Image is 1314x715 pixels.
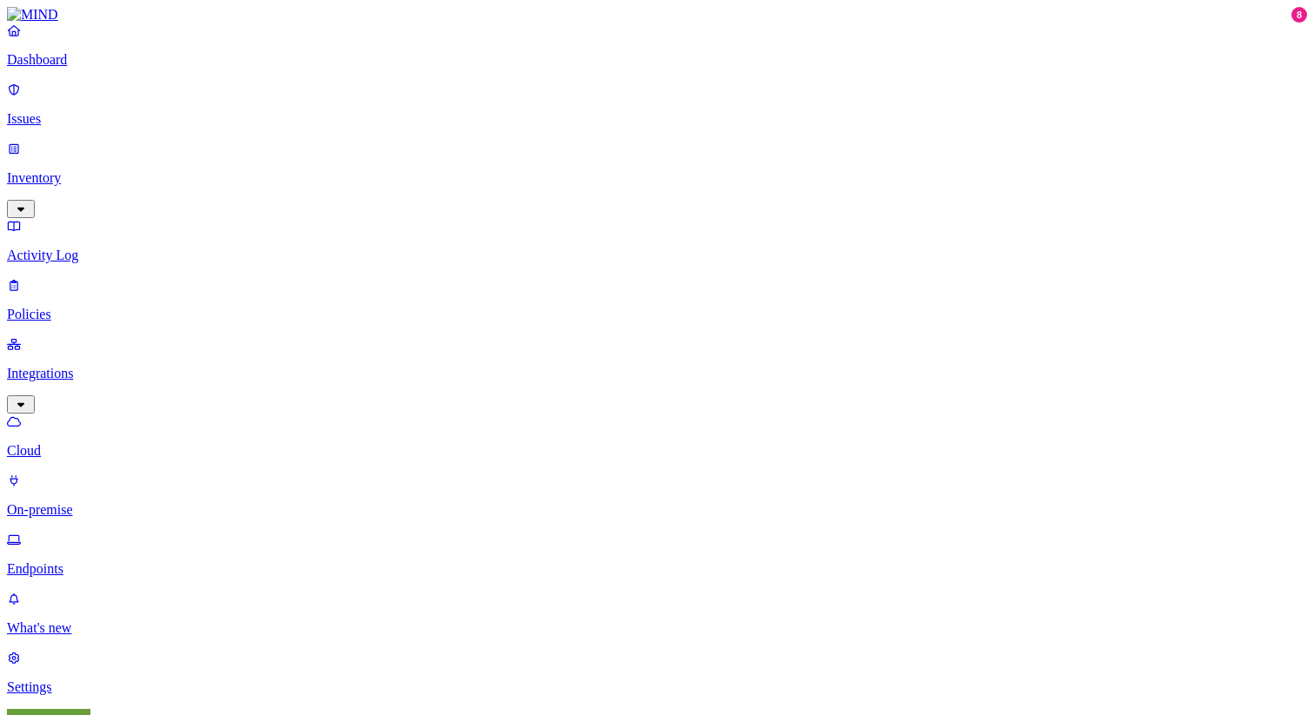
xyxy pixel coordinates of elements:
[7,141,1307,215] a: Inventory
[7,561,1307,577] p: Endpoints
[7,414,1307,459] a: Cloud
[7,532,1307,577] a: Endpoints
[7,82,1307,127] a: Issues
[7,23,1307,68] a: Dashboard
[7,591,1307,636] a: What's new
[7,7,1307,23] a: MIND
[7,679,1307,695] p: Settings
[7,443,1307,459] p: Cloud
[7,650,1307,695] a: Settings
[7,620,1307,636] p: What's new
[7,7,58,23] img: MIND
[7,170,1307,186] p: Inventory
[7,307,1307,322] p: Policies
[7,473,1307,518] a: On-premise
[1291,7,1307,23] div: 8
[7,218,1307,263] a: Activity Log
[7,111,1307,127] p: Issues
[7,366,1307,381] p: Integrations
[7,248,1307,263] p: Activity Log
[7,336,1307,411] a: Integrations
[7,277,1307,322] a: Policies
[7,502,1307,518] p: On-premise
[7,52,1307,68] p: Dashboard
